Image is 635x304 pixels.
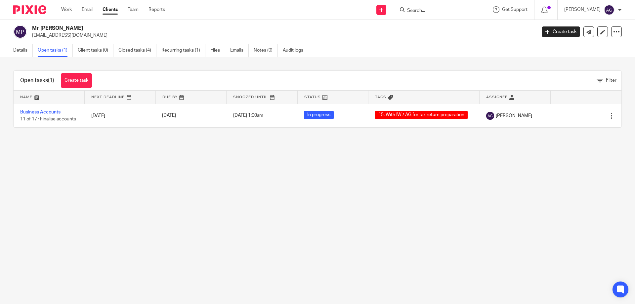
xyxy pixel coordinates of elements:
[283,44,308,57] a: Audit logs
[48,78,54,83] span: (1)
[604,5,614,15] img: svg%3E
[230,44,249,57] a: Emails
[13,5,46,14] img: Pixie
[82,6,93,13] a: Email
[20,117,76,121] span: 11 of 17 · Finalise accounts
[13,25,27,39] img: svg%3E
[210,44,225,57] a: Files
[162,113,176,118] span: [DATE]
[103,6,118,13] a: Clients
[61,6,72,13] a: Work
[85,104,156,127] td: [DATE]
[606,78,616,83] span: Filter
[128,6,139,13] a: Team
[161,44,205,57] a: Recurring tasks (1)
[233,113,263,118] span: [DATE] 1:00am
[148,6,165,13] a: Reports
[564,6,601,13] p: [PERSON_NAME]
[20,77,54,84] h1: Open tasks
[254,44,278,57] a: Notes (0)
[375,111,468,119] span: 15. With IW / AG for tax return preparation
[233,95,268,99] span: Snoozed Until
[542,26,580,37] a: Create task
[32,25,432,32] h2: Mr [PERSON_NAME]
[78,44,113,57] a: Client tasks (0)
[118,44,156,57] a: Closed tasks (4)
[32,32,532,39] p: [EMAIL_ADDRESS][DOMAIN_NAME]
[502,7,528,12] span: Get Support
[375,95,386,99] span: Tags
[20,110,61,114] a: Business Accounts
[496,112,532,119] span: [PERSON_NAME]
[406,8,466,14] input: Search
[38,44,73,57] a: Open tasks (1)
[13,44,33,57] a: Details
[61,73,92,88] a: Create task
[304,111,334,119] span: In progress
[304,95,321,99] span: Status
[486,112,494,120] img: svg%3E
